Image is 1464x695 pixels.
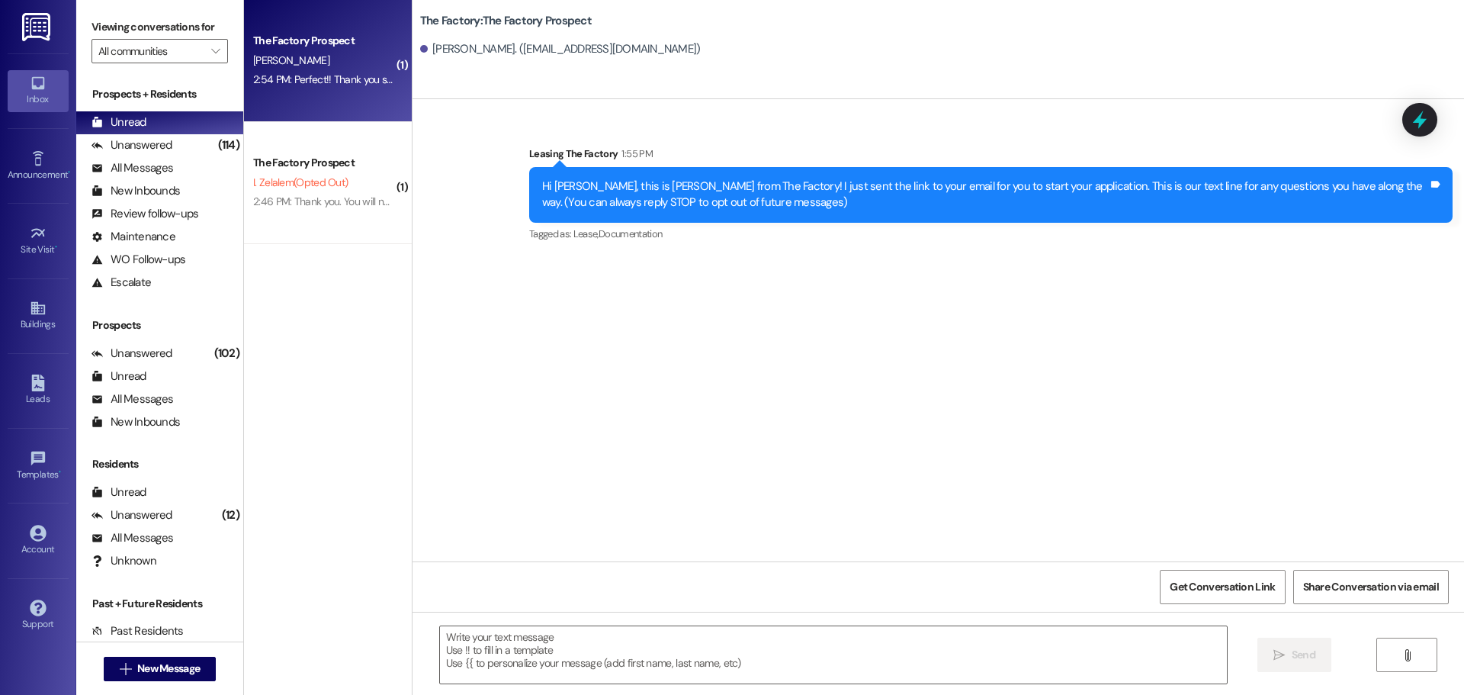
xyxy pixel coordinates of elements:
[618,146,652,162] div: 1:55 PM
[98,39,204,63] input: All communities
[91,137,172,153] div: Unanswered
[8,595,69,636] a: Support
[8,520,69,561] a: Account
[253,33,394,49] div: The Factory Prospect
[22,13,53,41] img: ResiDesk Logo
[8,220,69,262] a: Site Visit •
[91,507,172,523] div: Unanswered
[55,242,57,253] span: •
[210,342,243,365] div: (102)
[1303,579,1439,595] span: Share Conversation via email
[1292,647,1315,663] span: Send
[91,15,228,39] label: Viewing conversations for
[91,553,156,569] div: Unknown
[8,70,69,111] a: Inbox
[1257,638,1331,672] button: Send
[91,484,146,500] div: Unread
[91,623,184,639] div: Past Residents
[599,227,663,240] span: Documentation
[1401,649,1413,661] i: 
[91,391,173,407] div: All Messages
[253,53,329,67] span: [PERSON_NAME]
[529,146,1453,167] div: Leasing The Factory
[1170,579,1275,595] span: Get Conversation Link
[529,223,1453,245] div: Tagged as:
[91,252,185,268] div: WO Follow-ups
[253,175,348,189] span: I. Zelalem (Opted Out)
[218,504,243,527] div: (12)
[420,13,592,29] b: The Factory: The Factory Prospect
[91,206,198,222] div: Review follow-ups
[137,661,200,677] span: New Message
[253,72,933,86] div: 2:54 PM: Perfect!! Thank you so much may I know if possible when could I move in, and just to mak...
[91,414,180,430] div: New Inbounds
[91,346,172,362] div: Unanswered
[420,41,701,57] div: [PERSON_NAME]. ([EMAIL_ADDRESS][DOMAIN_NAME])
[1160,570,1285,604] button: Get Conversation Link
[211,45,220,57] i: 
[8,295,69,336] a: Buildings
[76,317,243,333] div: Prospects
[76,456,243,472] div: Residents
[91,368,146,385] div: Unread
[91,183,180,199] div: New Inbounds
[91,229,175,245] div: Maintenance
[59,467,61,478] span: •
[91,114,146,130] div: Unread
[1293,570,1449,604] button: Share Conversation via email
[253,155,394,171] div: The Factory Prospect
[76,86,243,102] div: Prospects + Residents
[542,179,1428,211] div: Hi [PERSON_NAME], this is [PERSON_NAME] from The Factory! I just sent the link to your email for ...
[1273,649,1285,661] i: 
[8,446,69,487] a: Templates •
[120,663,131,675] i: 
[104,657,217,681] button: New Message
[214,134,243,157] div: (114)
[8,370,69,411] a: Leads
[91,530,173,546] div: All Messages
[253,195,976,208] div: 2:46 PM: Thank you. You will no longer receive texts from this thread. Please reply with 'UNSTOP'...
[91,275,151,291] div: Escalate
[68,167,70,178] span: •
[573,227,599,240] span: Lease ,
[76,596,243,612] div: Past + Future Residents
[91,160,173,176] div: All Messages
